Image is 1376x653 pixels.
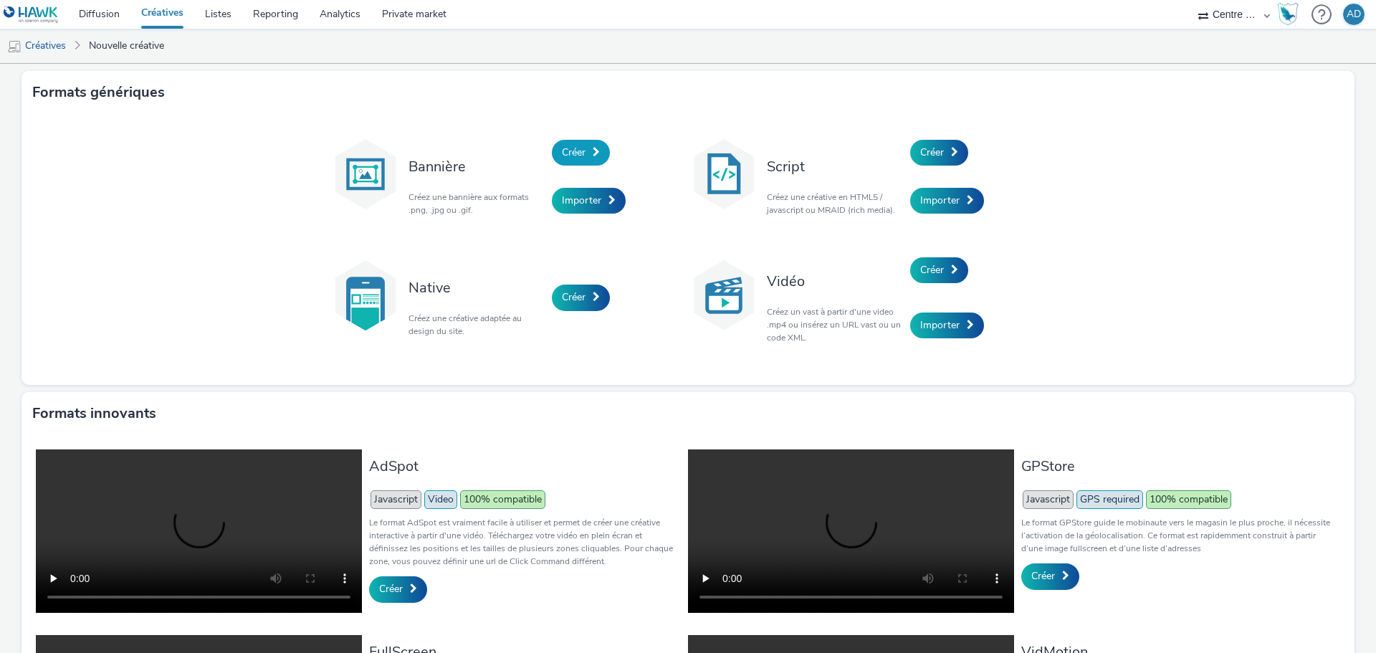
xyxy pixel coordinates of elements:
[767,157,903,176] h3: Script
[552,188,626,214] a: Importer
[910,257,968,283] a: Créer
[408,157,545,176] h3: Bannière
[1146,490,1231,509] span: 100% compatible
[408,278,545,297] h3: Native
[552,285,610,310] a: Créer
[562,194,601,207] span: Importer
[82,29,171,63] a: Nouvelle créative
[408,312,545,338] p: Créez une créative adaptée au design du site.
[688,138,760,210] img: code.svg
[371,490,421,509] span: Javascript
[767,272,903,291] h3: Vidéo
[767,305,903,344] p: Créez un vast à partir d'une video .mp4 ou insérez un URL vast ou un code XML.
[1031,569,1055,583] span: Créer
[1021,516,1333,555] p: Le format GPStore guide le mobinaute vers le magasin le plus proche, il nécessite l’activation de...
[32,403,156,424] h3: Formats innovants
[910,313,984,338] a: Importer
[1347,4,1361,25] div: AD
[1021,563,1079,589] a: Créer
[32,82,165,103] h3: Formats génériques
[7,39,21,54] img: mobile
[460,490,545,509] span: 100% compatible
[369,516,681,568] p: Le format AdSpot est vraiment facile à utiliser et permet de créer une créative interactive à par...
[920,146,944,159] span: Créer
[688,259,760,331] img: video.svg
[1277,3,1304,26] a: Hawk Academy
[920,263,944,277] span: Créer
[330,138,401,210] img: banner.svg
[1023,490,1074,509] span: Javascript
[369,576,427,602] a: Créer
[767,191,903,216] p: Créez une créative en HTML5 / javascript ou MRAID (rich media).
[910,188,984,214] a: Importer
[424,490,457,509] span: Video
[562,146,586,159] span: Créer
[1021,457,1333,476] h3: GPStore
[330,259,401,331] img: native.svg
[4,6,59,24] img: undefined Logo
[408,191,545,216] p: Créez une bannière aux formats .png, .jpg ou .gif.
[920,194,960,207] span: Importer
[1076,490,1143,509] span: GPS required
[910,140,968,166] a: Créer
[379,582,403,596] span: Créer
[562,290,586,304] span: Créer
[920,318,960,332] span: Importer
[369,457,681,476] h3: AdSpot
[1277,3,1299,26] img: Hawk Academy
[552,140,610,166] a: Créer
